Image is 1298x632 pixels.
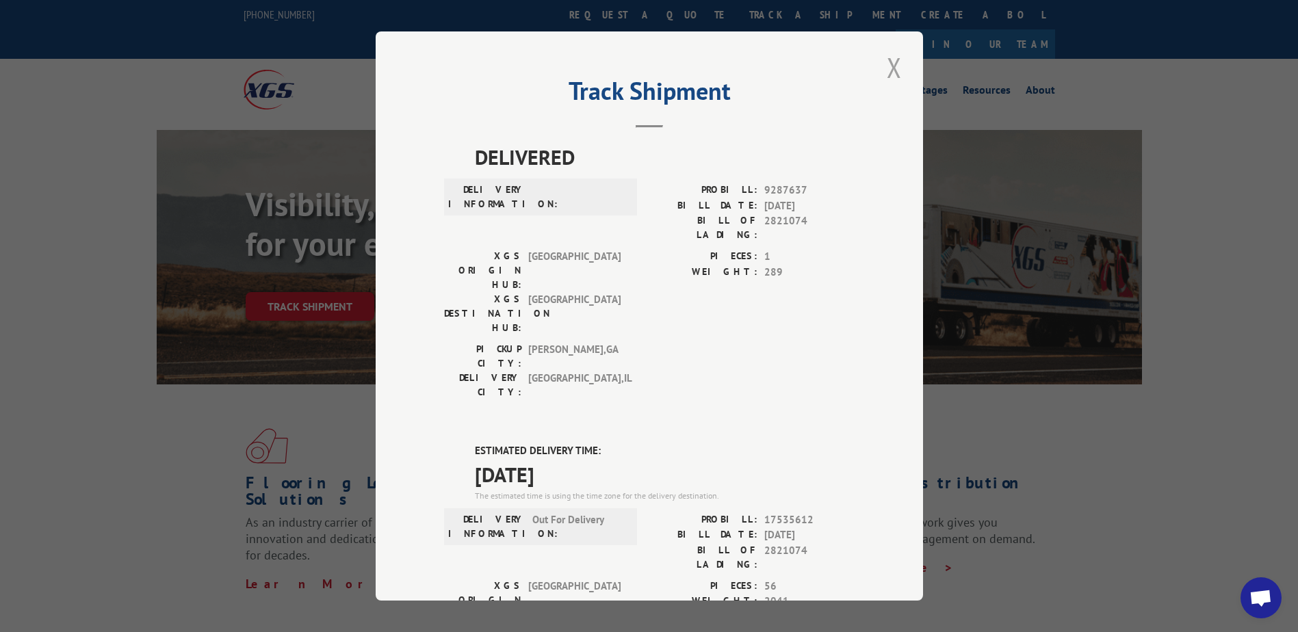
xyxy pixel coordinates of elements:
span: [DATE] [764,198,855,214]
label: ESTIMATED DELIVERY TIME: [475,443,855,459]
span: [GEOGRAPHIC_DATA] , IL [528,371,621,399]
span: [PERSON_NAME] , GA [528,342,621,371]
span: 9287637 [764,183,855,198]
label: DELIVERY CITY: [444,371,521,399]
span: 17535612 [764,512,855,528]
a: Open chat [1241,577,1282,618]
label: PIECES: [649,249,757,265]
span: 1 [764,249,855,265]
label: PICKUP CITY: [444,342,521,371]
span: 2041 [764,594,855,609]
label: BILL DATE: [649,527,757,543]
label: PROBILL: [649,512,757,528]
label: XGS ORIGIN HUB: [444,249,521,292]
span: [DATE] [475,459,855,490]
label: PIECES: [649,579,757,594]
h2: Track Shipment [444,81,855,107]
label: BILL OF LADING: [649,213,757,242]
label: WEIGHT: [649,265,757,280]
label: WEIGHT: [649,594,757,609]
span: DELIVERED [475,142,855,172]
label: PROBILL: [649,183,757,198]
label: XGS ORIGIN HUB: [444,579,521,622]
label: XGS DESTINATION HUB: [444,292,521,335]
span: 2821074 [764,543,855,572]
span: Out For Delivery [532,512,625,541]
span: [GEOGRAPHIC_DATA] [528,249,621,292]
label: DELIVERY INFORMATION: [448,512,525,541]
div: The estimated time is using the time zone for the delivery destination. [475,490,855,502]
span: 2821074 [764,213,855,242]
label: DELIVERY INFORMATION: [448,183,525,211]
span: 289 [764,265,855,280]
label: BILL DATE: [649,198,757,214]
span: [GEOGRAPHIC_DATA] [528,579,621,622]
span: [DATE] [764,527,855,543]
span: 56 [764,579,855,594]
button: Close modal [883,49,906,86]
label: BILL OF LADING: [649,543,757,572]
span: [GEOGRAPHIC_DATA] [528,292,621,335]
